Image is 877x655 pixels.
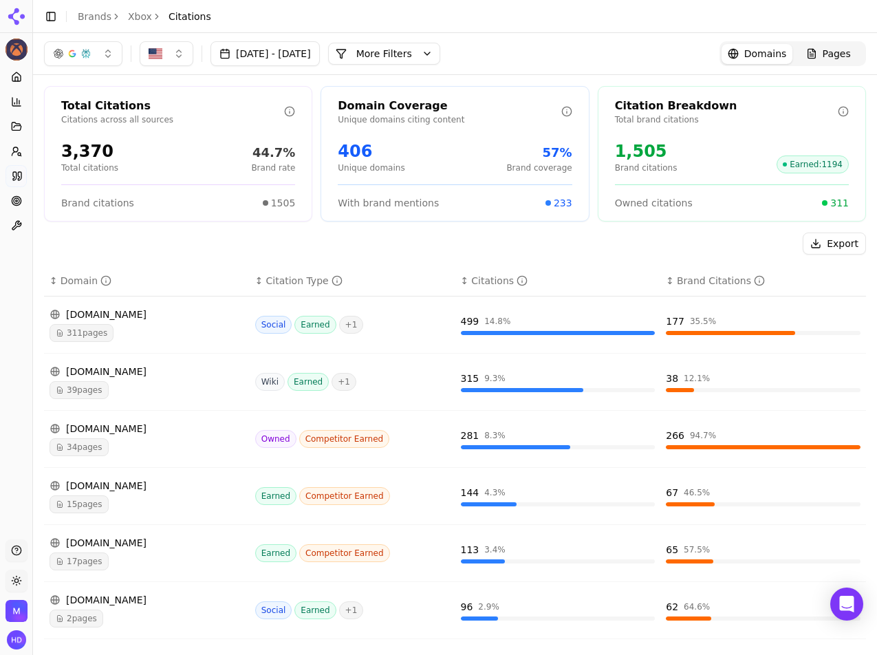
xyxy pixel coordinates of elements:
[338,196,439,210] span: With brand mentions
[338,162,404,173] p: Unique domains
[615,140,678,162] div: 1,505
[666,486,678,500] div: 67
[251,162,295,173] p: Brand rate
[615,114,838,125] p: Total brand citations
[615,162,678,173] p: Brand citations
[294,316,336,334] span: Earned
[339,601,364,619] span: + 1
[255,487,296,505] span: Earned
[461,543,479,557] div: 113
[44,266,250,297] th: domain
[666,543,678,557] div: 65
[666,372,678,385] div: 38
[255,274,450,288] div: ↕Citation Type
[666,429,684,442] div: 266
[615,196,693,210] span: Owned citations
[684,544,710,555] div: 57.5 %
[50,479,244,493] div: [DOMAIN_NAME]
[50,308,244,321] div: [DOMAIN_NAME]
[6,39,28,61] button: Current brand: Xbox
[50,495,109,513] span: 15 pages
[666,600,678,614] div: 62
[50,610,103,627] span: 2 pages
[294,601,336,619] span: Earned
[6,39,28,61] img: Xbox
[61,114,284,125] p: Citations across all sources
[50,593,244,607] div: [DOMAIN_NAME]
[461,429,479,442] div: 281
[255,316,292,334] span: Social
[299,430,390,448] span: Competitor Earned
[328,43,440,65] button: More Filters
[660,266,866,297] th: brandCitationCount
[50,552,109,570] span: 17 pages
[7,630,26,649] img: Hakan Degirmenci
[50,381,109,399] span: 39 pages
[255,544,296,562] span: Earned
[210,41,320,66] button: [DATE] - [DATE]
[61,140,118,162] div: 3,370
[338,98,561,114] div: Domain Coverage
[6,600,28,622] img: M2E
[50,274,244,288] div: ↕Domain
[506,162,572,173] p: Brand coverage
[61,98,284,114] div: Total Citations
[777,155,849,173] span: Earned : 1194
[251,143,295,162] div: 44.7%
[128,10,152,23] a: Xbox
[61,196,134,210] span: Brand citations
[484,430,506,441] div: 8.3 %
[471,274,528,288] div: Citations
[478,601,499,612] div: 2.9 %
[50,324,113,342] span: 311 pages
[332,373,356,391] span: + 1
[823,47,851,61] span: Pages
[690,430,716,441] div: 94.7 %
[461,600,473,614] div: 96
[149,47,162,61] img: US
[271,196,296,210] span: 1505
[690,316,716,327] div: 35.5 %
[803,233,866,255] button: Export
[684,373,710,384] div: 12.1 %
[684,601,710,612] div: 64.6 %
[338,114,561,125] p: Unique domains citing content
[50,422,244,436] div: [DOMAIN_NAME]
[78,10,211,23] nav: breadcrumb
[484,544,506,555] div: 3.4 %
[250,266,455,297] th: citationTypes
[266,274,342,288] div: Citation Type
[461,274,656,288] div: ↕Citations
[484,316,510,327] div: 14.8 %
[50,438,109,456] span: 34 pages
[299,544,390,562] span: Competitor Earned
[61,274,111,288] div: Domain
[6,600,28,622] button: Open organization switcher
[744,47,787,61] span: Domains
[255,373,285,391] span: Wiki
[61,162,118,173] p: Total citations
[288,373,329,391] span: Earned
[50,536,244,550] div: [DOMAIN_NAME]
[455,266,661,297] th: totalCitationCount
[255,430,296,448] span: Owned
[255,601,292,619] span: Social
[484,373,506,384] div: 9.3 %
[830,588,863,621] div: Open Intercom Messenger
[666,314,684,328] div: 177
[339,316,364,334] span: + 1
[830,196,849,210] span: 311
[299,487,390,505] span: Competitor Earned
[78,11,111,22] a: Brands
[461,486,479,500] div: 144
[461,372,479,385] div: 315
[7,630,26,649] button: Open user button
[615,98,838,114] div: Citation Breakdown
[506,143,572,162] div: 57%
[169,10,211,23] span: Citations
[484,487,506,498] div: 4.3 %
[677,274,765,288] div: Brand Citations
[50,365,244,378] div: [DOMAIN_NAME]
[554,196,572,210] span: 233
[666,274,860,288] div: ↕Brand Citations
